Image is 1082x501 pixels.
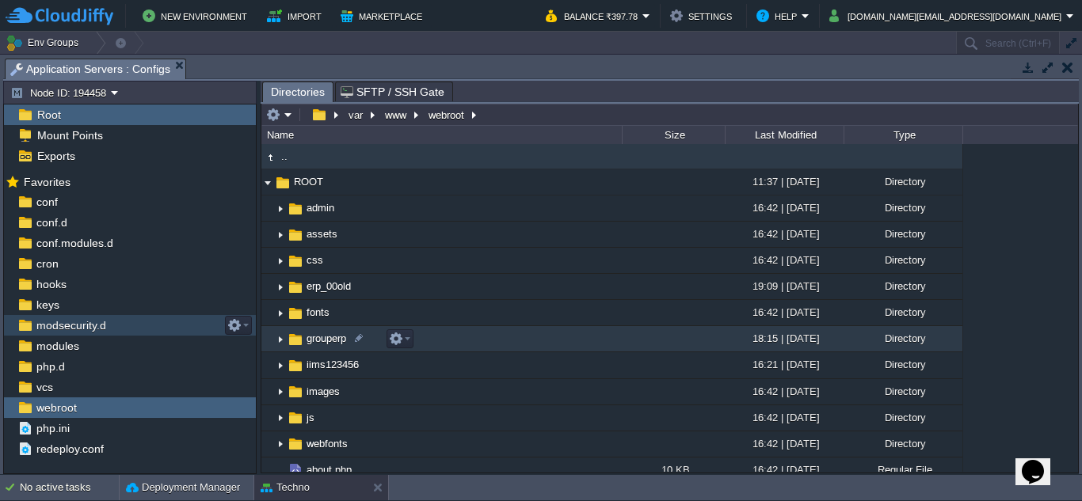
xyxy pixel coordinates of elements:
div: 16:42 | [DATE] [725,248,844,272]
button: Settings [670,6,737,25]
div: Directory [844,405,962,430]
img: AMDAwAAAACH5BAEAAAAALAAAAAABAAEAAAICRAEAOw== [287,200,304,218]
img: AMDAwAAAACH5BAEAAAAALAAAAAABAAEAAAICRAEAOw== [274,301,287,325]
a: php.d [33,359,67,374]
div: 16:42 | [DATE] [725,405,844,430]
a: fonts [304,306,332,319]
img: AMDAwAAAACH5BAEAAAAALAAAAAABAAEAAAICRAEAOw== [287,357,304,374]
img: AMDAwAAAACH5BAEAAAAALAAAAAABAAEAAAICRAEAOw== [287,461,304,479]
a: conf.modules.d [33,236,116,250]
button: New Environment [143,6,252,25]
a: js [304,411,317,424]
img: AMDAwAAAACH5BAEAAAAALAAAAAABAAEAAAICRAEAOw== [287,383,304,400]
a: Root [34,108,63,122]
a: modules [33,339,82,353]
a: .. [279,150,290,163]
img: AMDAwAAAACH5BAEAAAAALAAAAAABAAEAAAICRAEAOw== [274,327,287,351]
a: erp_00old [304,279,353,293]
img: AMDAwAAAACH5BAEAAAAALAAAAAABAAEAAAICRAEAOw== [274,457,287,482]
img: AMDAwAAAACH5BAEAAAAALAAAAAABAAEAAAICRAEAOw== [261,170,274,195]
button: Node ID: 194458 [10,85,111,100]
a: vcs [33,380,55,394]
div: No active tasks [20,475,119,500]
button: var [346,108,367,122]
div: Directory [844,248,962,272]
button: Deployment Manager [126,480,240,495]
img: AMDAwAAAACH5BAEAAAAALAAAAAABAAEAAAICRAEAOw== [274,174,291,192]
a: hooks [33,277,69,291]
a: ROOT [291,175,326,188]
div: 11:37 | [DATE] [725,169,844,194]
div: Type [845,126,962,144]
div: Last Modified [726,126,844,144]
button: Balance ₹397.78 [546,6,642,25]
span: Favorites [21,175,73,189]
div: Directory [844,326,962,351]
div: 10 KB [622,457,725,482]
span: grouperp [304,332,349,345]
a: conf.d [33,215,70,230]
a: modsecurity.d [33,318,109,332]
button: Env Groups [6,32,84,54]
a: redeploy.conf [33,442,106,456]
a: webroot [33,400,79,415]
div: Directory [844,195,962,220]
span: about.php [304,463,354,476]
img: AMDAwAAAACH5BAEAAAAALAAAAAABAAEAAAICRAEAOw== [274,196,287,221]
a: images [304,385,342,398]
iframe: chat widget [1015,438,1066,485]
img: AMDAwAAAACH5BAEAAAAALAAAAAABAAEAAAICRAEAOw== [274,406,287,431]
a: Mount Points [34,128,105,142]
div: Directory [844,169,962,194]
button: webroot [426,108,468,122]
span: iims123456 [304,358,361,371]
div: Directory [844,379,962,404]
img: AMDAwAAAACH5BAEAAAAALAAAAAABAAEAAAICRAEAOw== [287,305,304,322]
button: Techno [261,480,310,495]
div: Directory [844,274,962,298]
img: AMDAwAAAACH5BAEAAAAALAAAAAABAAEAAAICRAEAOw== [287,409,304,427]
span: keys [33,298,62,312]
div: 16:42 | [DATE] [725,379,844,404]
button: Marketplace [341,6,427,25]
div: 16:42 | [DATE] [725,300,844,325]
div: 16:21 | [DATE] [725,352,844,377]
div: 16:42 | [DATE] [725,457,844,482]
img: AMDAwAAAACH5BAEAAAAALAAAAAABAAEAAAICRAEAOw== [274,380,287,404]
div: Directory [844,352,962,377]
img: AMDAwAAAACH5BAEAAAAALAAAAAABAAEAAAICRAEAOw== [274,432,287,457]
div: 18:15 | [DATE] [725,326,844,351]
span: SFTP / SSH Gate [341,82,444,101]
a: css [304,253,326,267]
div: Size [623,126,725,144]
span: php.ini [33,421,72,435]
img: AMDAwAAAACH5BAEAAAAALAAAAAABAAEAAAICRAEAOw== [274,222,287,247]
img: AMDAwAAAACH5BAEAAAAALAAAAAABAAEAAAICRAEAOw== [287,331,304,348]
button: [DOMAIN_NAME][EMAIL_ADDRESS][DOMAIN_NAME] [829,6,1066,25]
img: CloudJiffy [6,6,113,26]
a: conf [33,195,60,209]
a: webfonts [304,437,350,450]
input: Click to enter the path [261,104,1078,126]
img: AMDAwAAAACH5BAEAAAAALAAAAAABAAEAAAICRAEAOw== [274,249,287,273]
button: Help [756,6,802,25]
a: admin [304,201,337,214]
span: Directories [271,82,325,102]
a: cron [33,256,61,271]
a: assets [304,227,340,241]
